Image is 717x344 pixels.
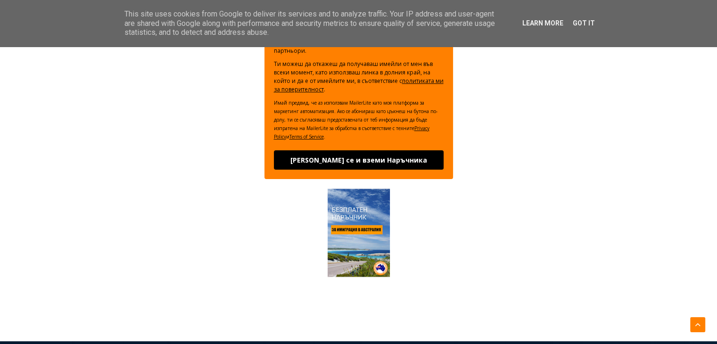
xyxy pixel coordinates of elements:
[274,77,444,93] a: политиката ми за поверителност
[274,60,444,94] p: Ти можеш да откажеш да получаваш имейли от мен във всеки момент, като използваш линка в долния кр...
[289,133,324,140] a: Terms of Service
[274,150,444,170] button: [PERSON_NAME] се и вземи Наръчника
[274,125,429,140] a: Privacy Policy
[519,19,566,27] a: Learn More
[690,317,705,332] div: Back to Top
[274,99,437,140] span: Имай предвид, че аз използвам MailerLite като моя платформа за маркетинг автоматизация. Ако се аб...
[570,19,598,27] a: Got it
[124,9,502,37] span: This site uses cookies from Google to deliver its services and to analyze traffic. Your IP addres...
